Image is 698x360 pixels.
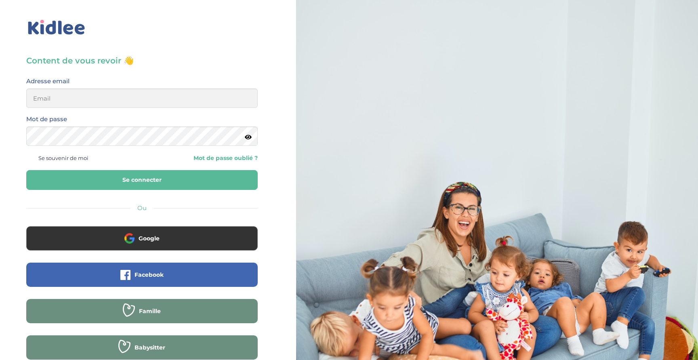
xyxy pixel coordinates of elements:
[26,226,258,251] button: Google
[139,307,161,315] span: Famille
[26,263,258,287] button: Facebook
[135,343,165,352] span: Babysitter
[26,276,258,284] a: Facebook
[148,154,257,162] a: Mot de passe oublié ?
[26,170,258,190] button: Se connecter
[26,335,258,360] button: Babysitter
[124,233,135,243] img: google.png
[26,76,69,86] label: Adresse email
[26,299,258,323] button: Famille
[38,153,88,163] span: Se souvenir de moi
[26,18,87,37] img: logo_kidlee_bleu
[26,88,258,108] input: Email
[135,271,164,279] span: Facebook
[120,270,130,280] img: facebook.png
[137,204,147,212] span: Ou
[139,234,160,242] span: Google
[26,240,258,248] a: Google
[26,349,258,357] a: Babysitter
[26,114,67,124] label: Mot de passe
[26,55,258,66] h3: Content de vous revoir 👋
[26,313,258,320] a: Famille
